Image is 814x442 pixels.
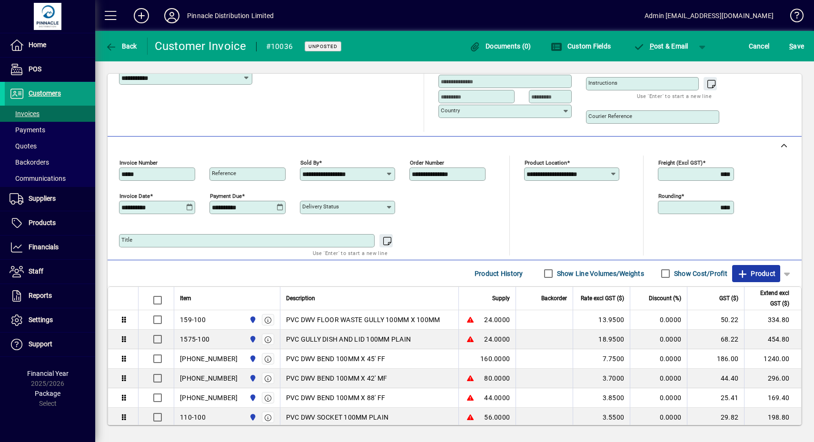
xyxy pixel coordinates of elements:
[126,7,157,24] button: Add
[5,33,95,57] a: Home
[672,269,727,278] label: Show Cost/Profit
[10,142,37,150] span: Quotes
[579,373,624,383] div: 3.7000
[286,373,387,383] span: PVC DWV BEND 100MM X 42' MF
[247,412,258,422] span: Pinnacle Distribution
[29,267,43,275] span: Staff
[541,293,567,304] span: Backorder
[787,38,806,55] button: Save
[286,315,440,324] span: PVC DWV FLOOR WASTE GULLY 100MM X 100MM
[119,159,158,166] mat-label: Invoice number
[5,187,95,211] a: Suppliers
[588,113,632,119] mat-label: Courier Reference
[484,413,510,422] span: 56.0000
[29,41,46,49] span: Home
[630,408,687,427] td: 0.0000
[212,170,236,177] mat-label: Reference
[687,369,744,388] td: 44.40
[484,334,510,344] span: 24.0000
[10,158,49,166] span: Backorders
[687,310,744,330] td: 50.22
[266,39,293,54] div: #10036
[630,330,687,349] td: 0.0000
[551,42,611,50] span: Custom Fields
[750,288,789,309] span: Extend excl GST ($)
[5,260,95,284] a: Staff
[783,2,802,33] a: Knowledge Base
[687,330,744,349] td: 68.22
[525,159,567,166] mat-label: Product location
[5,236,95,259] a: Financials
[5,106,95,122] a: Invoices
[180,315,206,324] div: 159-100
[5,333,95,356] a: Support
[121,236,132,243] mat-label: Title
[210,193,242,199] mat-label: Payment due
[744,408,801,427] td: 198.80
[247,373,258,383] span: Pinnacle Distribution
[410,159,444,166] mat-label: Order number
[180,413,206,422] div: 110-100
[29,292,52,299] span: Reports
[633,42,688,50] span: ost & Email
[687,349,744,369] td: 186.00
[484,315,510,324] span: 24.0000
[247,393,258,403] span: Pinnacle Distribution
[737,266,775,281] span: Product
[581,293,624,304] span: Rate excl GST ($)
[579,334,624,344] div: 18.9500
[744,349,801,369] td: 1240.00
[588,79,617,86] mat-label: Instructions
[555,269,644,278] label: Show Line Volumes/Weights
[29,219,56,226] span: Products
[105,42,137,50] span: Back
[155,39,247,54] div: Customer Invoice
[119,193,150,199] mat-label: Invoice date
[180,393,238,403] div: [PHONE_NUMBER]
[286,413,389,422] span: PVC DWV SOCKET 100MM PLAIN
[469,42,531,50] span: Documents (0)
[10,110,40,118] span: Invoices
[480,354,510,363] span: 160.0000
[658,159,703,166] mat-label: Freight (excl GST)
[687,388,744,408] td: 25.41
[286,354,386,363] span: PVC DWV BEND 100MM X 45' FF
[5,308,95,332] a: Settings
[103,38,139,55] button: Back
[29,243,59,251] span: Financials
[492,293,510,304] span: Supply
[29,65,41,73] span: POS
[548,38,613,55] button: Custom Fields
[789,39,804,54] span: ave
[180,334,209,344] div: 1575-100
[308,43,338,49] span: Unposted
[313,247,387,258] mat-hint: Use 'Enter' to start a new line
[579,354,624,363] div: 7.7500
[95,38,148,55] app-page-header-button: Back
[247,354,258,364] span: Pinnacle Distribution
[637,90,712,101] mat-hint: Use 'Enter' to start a new line
[484,373,510,383] span: 80.0000
[579,393,624,403] div: 3.8500
[746,38,772,55] button: Cancel
[687,408,744,427] td: 29.82
[628,38,693,55] button: Post & Email
[744,369,801,388] td: 296.00
[475,266,523,281] span: Product History
[286,334,411,344] span: PVC GULLY DISH AND LID 100MM PLAIN
[286,393,386,403] span: PVC DWV BEND 100MM X 88' FF
[10,175,66,182] span: Communications
[29,195,56,202] span: Suppliers
[732,265,780,282] button: Product
[5,154,95,170] a: Backorders
[247,334,258,344] span: Pinnacle Distribution
[484,393,510,403] span: 44.0000
[29,340,52,348] span: Support
[630,388,687,408] td: 0.0000
[5,122,95,138] a: Payments
[789,42,793,50] span: S
[10,126,45,134] span: Payments
[649,293,681,304] span: Discount (%)
[749,39,770,54] span: Cancel
[579,413,624,422] div: 3.5500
